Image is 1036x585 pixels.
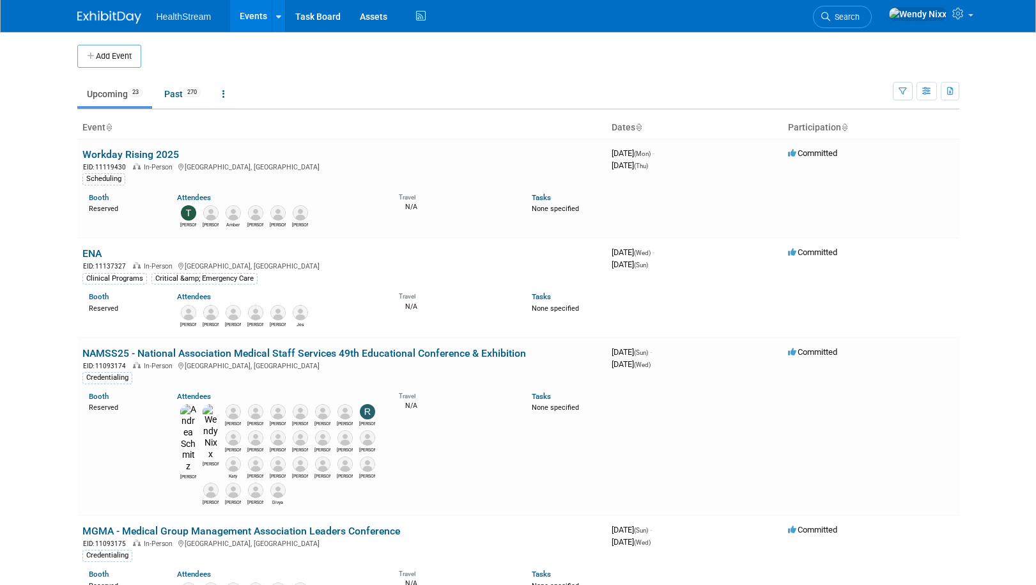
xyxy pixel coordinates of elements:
[293,305,308,320] img: Jes Walker
[82,347,526,359] a: NAMSS25 - National Association Medical Staff Services 49th Educational Conference & Exhibition
[337,430,353,446] img: Brandi Zevenbergen
[888,7,947,21] img: Wendy Nixx
[292,221,308,228] div: Doug Keyes
[180,320,196,328] div: Logan Blackfan
[247,446,263,453] div: Sadie Welch
[270,205,286,221] img: Amy White
[270,320,286,328] div: Kameron Staten
[248,430,263,446] img: Sadie Welch
[607,117,783,139] th: Dates
[292,472,308,480] div: Joanna Juergens
[532,193,551,202] a: Tasks
[89,570,109,579] a: Booth
[225,446,241,453] div: Amy Kleist
[248,305,263,320] img: Kimberly Pantoja
[399,400,513,410] div: N/A
[841,122,847,132] a: Sort by Participation Type
[270,446,286,453] div: Aaron Faber
[634,150,651,157] span: (Mon)
[83,363,131,370] span: EID: 11093174
[133,362,141,368] img: In-Person Event
[248,404,263,419] img: Reuben Faber
[203,404,219,460] img: Wendy Nixx
[89,193,109,202] a: Booth
[314,419,330,427] div: Joe Deedy
[183,88,201,97] span: 270
[270,305,286,320] img: Kameron Staten
[77,45,141,68] button: Add Event
[612,525,652,534] span: [DATE]
[337,472,353,480] div: Angela Beardsley
[270,483,286,498] img: Divya Shroff
[830,12,860,22] span: Search
[177,292,211,301] a: Attendees
[399,189,513,201] div: Travel
[177,392,211,401] a: Attendees
[270,404,286,419] img: Katie Jobst
[293,430,308,446] img: Kelly Kaechele
[399,388,513,400] div: Travel
[650,347,652,357] span: -
[82,161,601,172] div: [GEOGRAPHIC_DATA], [GEOGRAPHIC_DATA]
[203,305,219,320] img: Rachel Fridja
[337,404,353,419] img: Brianna Gabriel
[133,540,141,546] img: In-Person Event
[157,12,212,22] span: HealthStream
[293,456,308,472] img: Joanna Juergens
[634,162,648,169] span: (Thu)
[82,372,132,384] div: Credentialing
[315,430,330,446] img: Chris Gann
[144,362,176,370] span: In-Person
[225,472,241,480] div: Katy Young
[247,221,263,228] div: Jenny Goodwin
[270,456,286,472] img: Jen Grijalva
[83,164,131,171] span: EID: 11119430
[225,498,241,506] div: Tawna Knight
[83,540,131,547] span: EID: 11093175
[634,361,651,368] span: (Wed)
[359,419,375,427] div: Rochelle Celik
[77,11,141,24] img: ExhibitDay
[532,205,579,213] span: None specified
[247,320,263,328] div: Kimberly Pantoja
[180,404,196,472] img: Andrea Schmitz
[77,82,152,106] a: Upcoming23
[248,456,263,472] img: Nicole Otte
[82,148,179,160] a: Workday Rising 2025
[270,430,286,446] img: Aaron Faber
[82,550,132,561] div: Credentialing
[292,320,308,328] div: Jes Walker
[612,160,648,170] span: [DATE]
[248,205,263,221] img: Jenny Goodwin
[144,262,176,270] span: In-Person
[225,221,241,228] div: Amber Walker
[612,359,651,369] span: [DATE]
[82,360,601,371] div: [GEOGRAPHIC_DATA], [GEOGRAPHIC_DATA]
[181,205,196,221] img: Tiffany Tuetken
[532,304,579,313] span: None specified
[337,446,353,453] div: Brandi Zevenbergen
[399,201,513,212] div: N/A
[359,446,375,453] div: Sarah Cassidy
[82,260,601,271] div: [GEOGRAPHIC_DATA], [GEOGRAPHIC_DATA]
[133,262,141,269] img: In-Person Event
[77,117,607,139] th: Event
[788,247,837,257] span: Committed
[82,173,125,185] div: Scheduling
[203,483,219,498] img: Tom Heitz
[788,148,837,158] span: Committed
[337,456,353,472] img: Angela Beardsley
[360,404,375,419] img: Rochelle Celik
[650,525,652,534] span: -
[634,539,651,546] span: (Wed)
[83,263,131,270] span: EID: 11137327
[226,305,241,320] img: Daniela Miranda
[634,527,648,534] span: (Sun)
[813,6,872,28] a: Search
[89,401,158,412] div: Reserved
[653,247,654,257] span: -
[128,88,143,97] span: 23
[247,472,263,480] div: Nicole Otte
[89,302,158,313] div: Reserved
[292,419,308,427] div: Jennie Julius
